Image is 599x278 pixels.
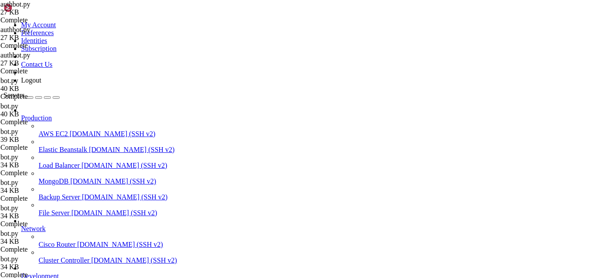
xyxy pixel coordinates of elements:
div: Complete [0,220,88,228]
span: [DATE] 19:30:50 [4,75,56,82]
x-row: Last login: [DATE] from [TECHNICAL_ID] [4,43,484,51]
span: [DATE] 19:30:55 [4,99,56,106]
span: bot.py [0,230,88,246]
x-row: Learn more about enabling ESM Infra service for Ubuntu 20.04 at [4,4,484,11]
div: 34 KB [0,212,88,220]
div: Complete [0,169,88,177]
span: 📊 [102,201,109,209]
span: bot.py [0,255,18,263]
span: bot.py [0,255,88,271]
span: bot.py [0,153,18,161]
x-row: ^Croot@OPTBOT:~/discord-auth-bot# [4,209,484,217]
x-row: root@OPTBOT:~/discord-auth-bot# python3 authbot.py [4,67,484,75]
x-row: root@OPTBOT:~# cd ~/discord-auth-bot [4,51,484,59]
span: 📊 [102,130,109,138]
x-row: Shard ID None has connected to Gateway (Session ID: 886ea4b87f21b55d0ba369f8f611bc24) [4,98,484,106]
span: [DATE] 19:33:31 [4,170,56,177]
span: bot.py [0,204,88,220]
span: bot.py [0,77,88,93]
div: 34 KB [0,263,88,271]
x-row: [DATE] 19:33:30,241 - INFO - logging in using static token [4,154,484,162]
x-row: [DATE] 19:33:33,312 - INFO - Connected to 1 guild(s) [4,201,484,209]
x-row: ^Croot@OPTBOT:~/discord-auth-bot# python3 authbot.py [4,138,484,146]
x-row: logging in using static token [4,75,484,83]
div: (34, 26) [129,209,133,217]
x-row: logging in using static token [4,146,484,154]
span: bot.py [0,102,88,118]
span: authbot.py [0,26,88,42]
x-row: [DATE] 19:33:31,304 - INFO - Shard ID None has connected to Gateway (Session ID: 33585a5365cf0e18... [4,185,484,193]
span: authbot.py [0,0,88,16]
div: Complete [0,246,88,253]
div: Complete [0,144,88,152]
div: 34 KB [0,238,88,246]
span: bot.py [0,128,88,144]
x-row: [DATE] 19:33:33,311 - INFO - KeyAuth Bot is online: Optimum Auth#4205 (ID: 1421911065675038750) [4,193,484,201]
span: authbot.py [0,51,88,67]
x-row: root@OPTBOT:~/discord-auth-bot# nano authbot.py [4,59,484,67]
div: Complete [0,42,88,50]
span: bot.py [0,102,18,110]
span: INFO [60,99,74,106]
div: Complete [0,16,88,24]
span: INFO [60,146,74,153]
x-row: *** System restart required *** [4,35,484,43]
span: INFO [60,170,74,177]
div: 27 KB [0,59,88,67]
span: bot.py [0,179,88,195]
div: 34 KB [0,161,88,169]
div: Complete [0,118,88,126]
span: ✅ [102,122,109,130]
x-row: [URL][DOMAIN_NAME] [4,11,484,19]
span: bot.py [0,204,18,212]
span: INFO [60,75,74,82]
div: 27 KB [0,8,88,16]
x-row: [DATE] 19:30:50,144 - INFO - logging in using static token [4,83,484,90]
span: discord.gateway [77,99,130,106]
div: 27 KB [0,34,88,42]
span: bot.py [0,179,18,186]
span: authbot.py [0,51,30,59]
div: 34 KB [0,187,88,195]
x-row: [DATE] 19:30:57,148 - INFO - KeyAuth Bot is online: Optimum Auth#4205 (ID: 1421911065675038750) [4,122,484,130]
div: 40 KB [0,110,88,118]
span: discord.client [77,146,126,153]
x-row: . [4,106,484,114]
span: authbot.py [0,26,30,33]
span: discord.gateway [77,170,130,177]
div: Complete [0,195,88,202]
x-row: [DATE] 19:30:55,137 - INFO - Shard ID None has connected to Gateway (Session ID: 886ea4b87f21b55d... [4,114,484,122]
div: Complete [0,93,88,101]
x-row: . [4,177,484,185]
div: 39 KB [0,136,88,144]
x-row: Shard ID None has connected to Gateway (Session ID: 33585a5365cf0e180495d2732560524e) [4,170,484,177]
span: ✅ [102,193,109,201]
div: 40 KB [0,85,88,93]
x-row: [DATE] 19:33:30,922 - INFO - [PERSON_NAME] bot commands synced successfully [4,162,484,170]
span: bot.py [0,230,18,237]
span: bot.py [0,77,18,84]
span: bot.py [0,128,18,135]
span: authbot.py [0,0,30,8]
span: discord.client [77,75,126,82]
x-row: [DATE] 19:30:54,069 - INFO - KeyAuth bot commands synced successfully [4,90,484,98]
x-row: [DATE] 19:30:57,149 - INFO - Connected to 1 guild(s) [4,130,484,138]
span: bot.py [0,153,88,169]
div: Complete [0,67,88,75]
span: [DATE] 19:33:30 [4,146,56,153]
